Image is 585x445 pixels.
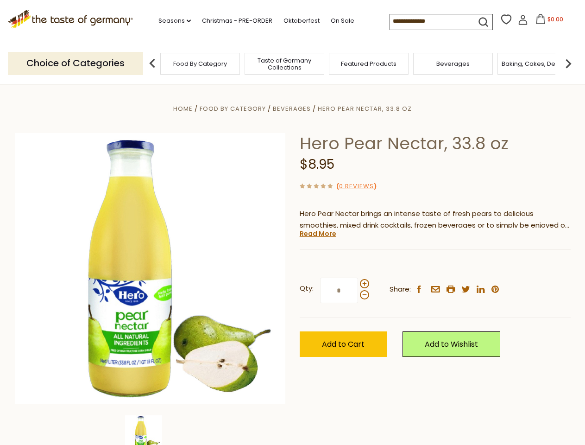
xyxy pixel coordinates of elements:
[320,278,358,303] input: Qty:
[173,60,227,67] a: Food By Category
[300,155,334,173] span: $8.95
[247,57,321,71] a: Taste of Germany Collections
[502,60,573,67] a: Baking, Cakes, Desserts
[403,331,500,357] a: Add to Wishlist
[8,52,143,75] p: Choice of Categories
[530,14,569,28] button: $0.00
[158,16,191,26] a: Seasons
[283,16,320,26] a: Oktoberfest
[273,104,311,113] a: Beverages
[322,339,365,350] span: Add to Cart
[331,16,354,26] a: On Sale
[300,331,387,357] button: Add to Cart
[15,133,286,404] img: Hero Pear Nectar, 33.8 oz
[339,182,374,191] a: 0 Reviews
[300,208,571,231] p: Hero Pear Nectar brings an intense taste of fresh pears to delicious smoothies, mixed drink cockt...
[300,133,571,154] h1: Hero Pear Nectar, 33.8 oz
[143,54,162,73] img: previous arrow
[559,54,578,73] img: next arrow
[318,104,412,113] a: Hero Pear Nectar, 33.8 oz
[173,104,193,113] a: Home
[341,60,396,67] a: Featured Products
[200,104,266,113] a: Food By Category
[436,60,470,67] a: Beverages
[547,15,563,23] span: $0.00
[202,16,272,26] a: Christmas - PRE-ORDER
[300,229,336,238] a: Read More
[336,182,377,191] span: ( )
[390,284,411,295] span: Share:
[300,283,314,294] strong: Qty:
